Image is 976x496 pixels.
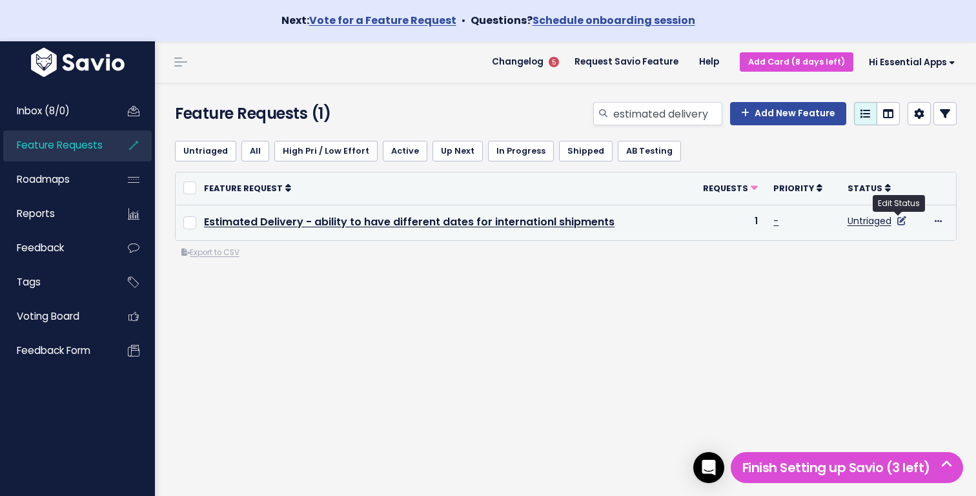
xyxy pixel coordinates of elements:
[618,141,681,161] a: AB Testing
[773,183,814,194] span: Priority
[730,102,846,125] a: Add New Feature
[773,181,822,194] a: Priority
[703,181,758,194] a: Requests
[175,141,957,161] ul: Filter feature requests
[3,199,107,229] a: Reports
[175,141,236,161] a: Untriaged
[848,183,882,194] span: Status
[737,458,957,477] h5: Finish Setting up Savio (3 left)
[533,13,695,28] a: Schedule onboarding session
[383,141,427,161] a: Active
[693,452,724,483] div: Open Intercom Messenger
[612,102,722,125] input: Search features...
[28,48,128,77] img: logo-white.9d6f32f41409.svg
[869,57,955,67] span: Hi Essential Apps
[17,275,41,289] span: Tags
[17,309,79,323] span: Voting Board
[204,181,291,194] a: Feature Request
[471,13,695,28] strong: Questions?
[3,302,107,331] a: Voting Board
[3,96,107,126] a: Inbox (8/0)
[740,52,853,71] a: Add Card (8 days left)
[204,183,283,194] span: Feature Request
[274,141,378,161] a: High Pri / Low Effort
[564,52,689,72] a: Request Savio Feature
[3,130,107,160] a: Feature Requests
[3,336,107,366] a: Feedback form
[281,13,456,28] strong: Next:
[559,141,613,161] a: Shipped
[241,141,269,161] a: All
[853,52,966,72] a: Hi Essential Apps
[17,344,90,357] span: Feedback form
[204,214,615,229] a: Estimated Delivery - ability to have different dates for internationl shipments
[686,205,766,240] td: 1
[432,141,483,161] a: Up Next
[848,214,891,227] a: Untriaged
[488,141,554,161] a: In Progress
[175,102,423,125] h4: Feature Requests (1)
[17,172,70,186] span: Roadmaps
[3,267,107,297] a: Tags
[181,247,239,258] a: Export to CSV
[3,233,107,263] a: Feedback
[3,165,107,194] a: Roadmaps
[689,52,729,72] a: Help
[462,13,465,28] span: •
[492,57,544,67] span: Changelog
[848,181,891,194] a: Status
[17,104,70,118] span: Inbox (8/0)
[773,214,778,227] a: -
[17,138,103,152] span: Feature Requests
[873,195,925,212] div: Edit Status
[549,57,559,67] span: 5
[17,241,64,254] span: Feedback
[703,183,748,194] span: Requests
[17,207,55,220] span: Reports
[309,13,456,28] a: Vote for a Feature Request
